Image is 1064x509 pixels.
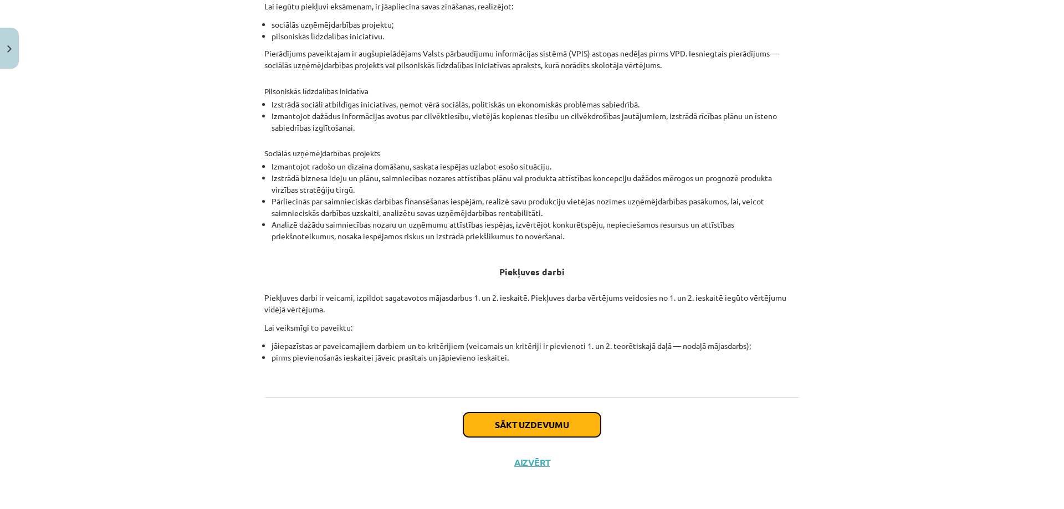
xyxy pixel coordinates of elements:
li: Izmantojot dažādus informācijas avotus par cilvēktiesību, vietējās kopienas tiesību un cilvēkdroš... [272,110,800,133]
strong: Piekļuves darbi [499,266,565,277]
h4: Pilsoniskās līdzdalības iniciatīva [264,78,800,95]
li: Pārliecinās par saimnieciskās darbības finansēšanas iespējām, realizē savu produkciju vietējas no... [272,196,800,219]
li: sociālās uzņēmējdarbības projektu; [272,19,800,30]
p: Piekļuves darbi ir veicami, izpildot sagatavotos mājasdarbus 1. un 2. ieskaitē. Piekļuves darba v... [264,292,800,315]
p: Lai veiksmīgi to paveiktu: [264,322,800,333]
li: Izmantojot radošo un dizaina domāšanu, saskata iespējas uzlabot esošo situāciju. [272,161,800,172]
li: pirms pievienošanās ieskaitei jāveic prasītais un jāpievieno ieskaitei. [272,352,800,363]
p: Pierādījums paveiktajam ir augšupielādējams Valsts pārbaudījumu informācijas sistēmā (VPIS) astoņ... [264,48,800,71]
li: Izstrādā sociāli atbildīgas iniciatīvas, ņemot vērā sociālās, politiskās un ekonomiskās problēmas... [272,99,800,110]
img: icon-close-lesson-0947bae3869378f0d4975bcd49f059093ad1ed9edebbc8119c70593378902aed.svg [7,45,12,53]
li: pilsoniskās līdzdalības iniciatīvu. [272,30,800,42]
li: jāiepazīstas ar paveicamajiem darbiem un to kritērijiem (veicamais un kritēriji ir pievienoti 1. ... [272,340,800,352]
h4: Sociālās uzņēmējdarbības projekts [264,139,800,157]
button: Aizvērt [511,457,553,468]
li: Izstrādā biznesa ideju un plānu, saimniecības nozares attīstības plānu vai produkta attīstības ko... [272,172,800,196]
li: Analizē dažādu saimniecības nozaru un uzņēmumu attīstības iespējas, izvērtējot konkurētspēju, nep... [272,219,800,242]
button: Sākt uzdevumu [463,413,601,437]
